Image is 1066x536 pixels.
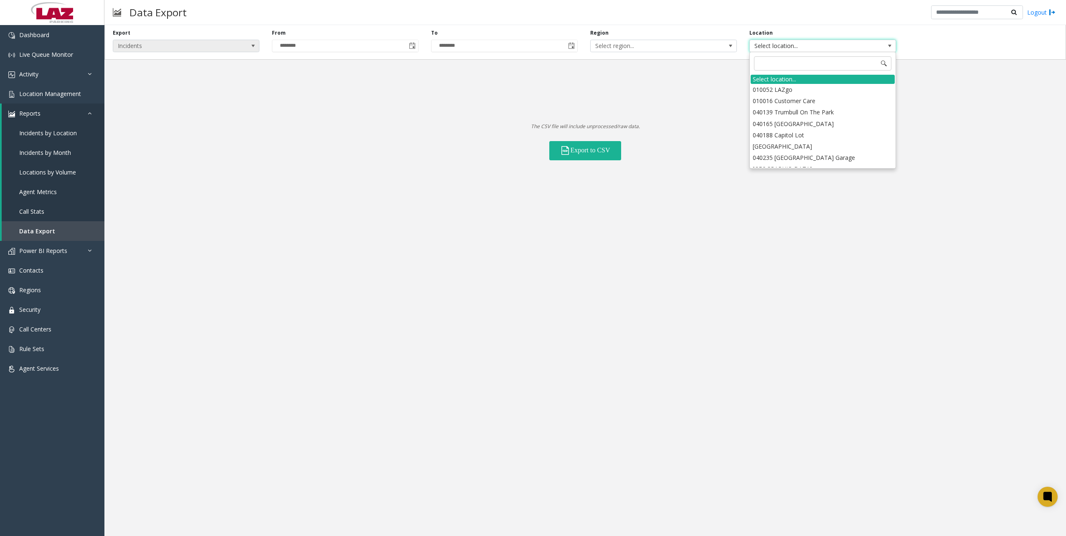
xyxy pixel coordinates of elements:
[549,141,621,160] button: Export to CSV
[8,32,15,39] img: 'icon'
[19,70,38,78] span: Activity
[751,163,895,174] li: [GEOGRAPHIC_DATA]
[566,40,577,52] span: Toggle calendar
[751,141,895,152] li: [GEOGRAPHIC_DATA]
[591,40,707,52] span: Select region...
[751,118,895,129] li: 040165 [GEOGRAPHIC_DATA]
[104,122,1066,131] p: The CSV file will include unprocessed/raw data.
[8,248,15,255] img: 'icon'
[19,306,41,314] span: Security
[2,202,104,221] a: Call Stats
[406,40,418,52] span: Toggle calendar
[1027,8,1056,17] a: Logout
[2,221,104,241] a: Data Export
[19,345,44,353] span: Rule Sets
[19,149,71,157] span: Incidents by Month
[8,91,15,98] img: 'icon'
[8,326,15,333] img: 'icon'
[751,84,895,95] li: 010052 LAZgo
[2,104,104,123] a: Reports
[8,366,15,372] img: 'icon'
[751,152,895,163] li: 040235 [GEOGRAPHIC_DATA] Garage
[2,182,104,202] a: Agent Metrics
[272,29,286,37] label: From
[751,95,895,106] li: 010016 Customer Care
[751,106,895,118] li: 040139 Trumbull On The Park
[8,307,15,314] img: 'icon'
[113,29,130,37] label: Export
[2,162,104,182] a: Locations by Volume
[19,207,44,215] span: Call Stats
[8,346,15,353] img: 'icon'
[19,325,51,333] span: Call Centers
[19,51,73,58] span: Live Queue Monitor
[8,52,15,58] img: 'icon'
[19,168,76,176] span: Locations by Volume
[751,75,895,84] div: Select location...
[751,129,895,141] li: 040188 Capitol Lot
[8,111,15,117] img: 'icon'
[2,123,104,143] a: Incidents by Location
[8,268,15,274] img: 'icon'
[19,227,55,235] span: Data Export
[113,40,230,52] span: Incidents
[8,71,15,78] img: 'icon'
[750,40,866,52] span: Select location...
[431,29,438,37] label: To
[8,287,15,294] img: 'icon'
[19,109,41,117] span: Reports
[113,2,121,23] img: pageIcon
[1049,8,1056,17] img: logout
[2,143,104,162] a: Incidents by Month
[19,188,57,196] span: Agent Metrics
[590,29,609,37] label: Region
[19,31,49,39] span: Dashboard
[19,247,67,255] span: Power BI Reports
[19,266,43,274] span: Contacts
[19,90,81,98] span: Location Management
[19,129,77,137] span: Incidents by Location
[19,364,59,372] span: Agent Services
[749,29,773,37] label: Location
[125,2,191,23] h3: Data Export
[19,286,41,294] span: Regions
